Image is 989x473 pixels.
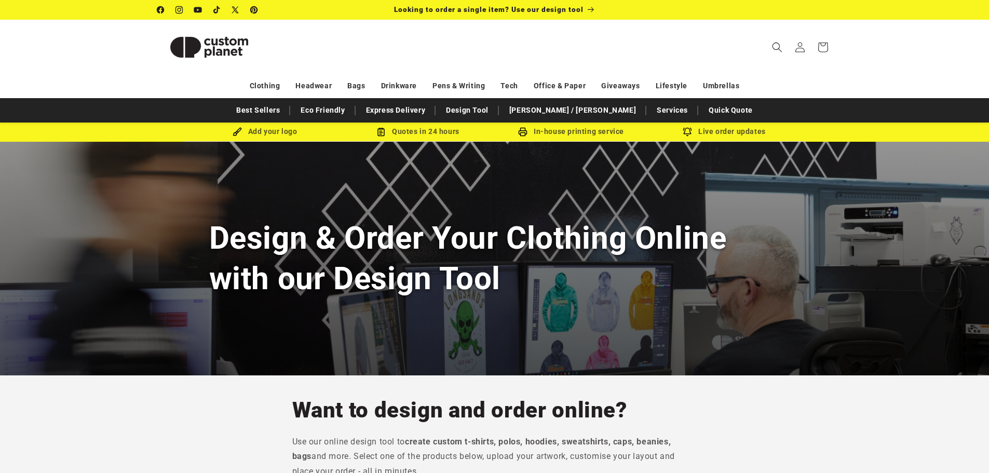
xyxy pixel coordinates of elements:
[231,101,285,119] a: Best Sellers
[376,127,386,137] img: Order Updates Icon
[652,101,693,119] a: Services
[209,218,780,298] h1: Design & Order Your Clothing Online with our Design Tool
[495,125,648,138] div: In-house printing service
[504,101,641,119] a: [PERSON_NAME] / [PERSON_NAME]
[766,36,789,59] summary: Search
[518,127,527,137] img: In-house printing
[233,127,242,137] img: Brush Icon
[153,20,265,74] a: Custom Planet
[295,101,350,119] a: Eco Friendly
[292,437,671,462] strong: create custom t-shirts, polos, hoodies, sweatshirts, caps, beanies, bags
[394,5,584,13] span: Looking to order a single item? Use our design tool
[292,396,697,424] h2: Want to design and order online?
[683,127,692,137] img: Order updates
[656,77,687,95] a: Lifestyle
[534,77,586,95] a: Office & Paper
[648,125,801,138] div: Live order updates
[432,77,485,95] a: Pens & Writing
[342,125,495,138] div: Quotes in 24 hours
[250,77,280,95] a: Clothing
[188,125,342,138] div: Add your logo
[601,77,640,95] a: Giveaways
[500,77,518,95] a: Tech
[157,24,261,71] img: Custom Planet
[703,77,739,95] a: Umbrellas
[441,101,494,119] a: Design Tool
[361,101,431,119] a: Express Delivery
[703,101,758,119] a: Quick Quote
[295,77,332,95] a: Headwear
[347,77,365,95] a: Bags
[381,77,417,95] a: Drinkware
